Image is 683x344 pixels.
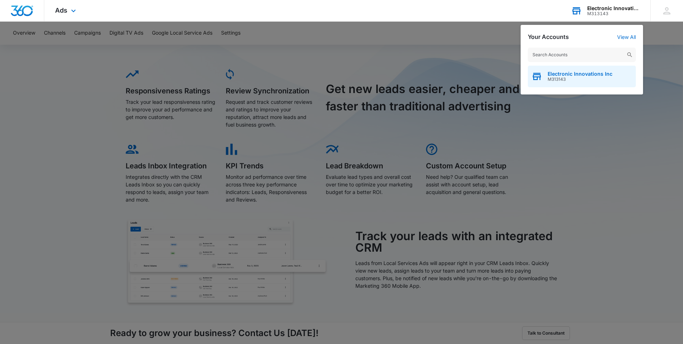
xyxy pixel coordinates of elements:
[587,5,640,11] div: account name
[617,34,636,40] a: View All
[528,66,636,87] button: Electronic Innovations IncM313143
[55,6,67,14] span: Ads
[548,77,612,82] span: M313143
[548,71,612,77] span: Electronic Innovations Inc
[587,11,640,16] div: account id
[528,34,569,40] h2: Your Accounts
[528,48,636,62] input: Search Accounts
